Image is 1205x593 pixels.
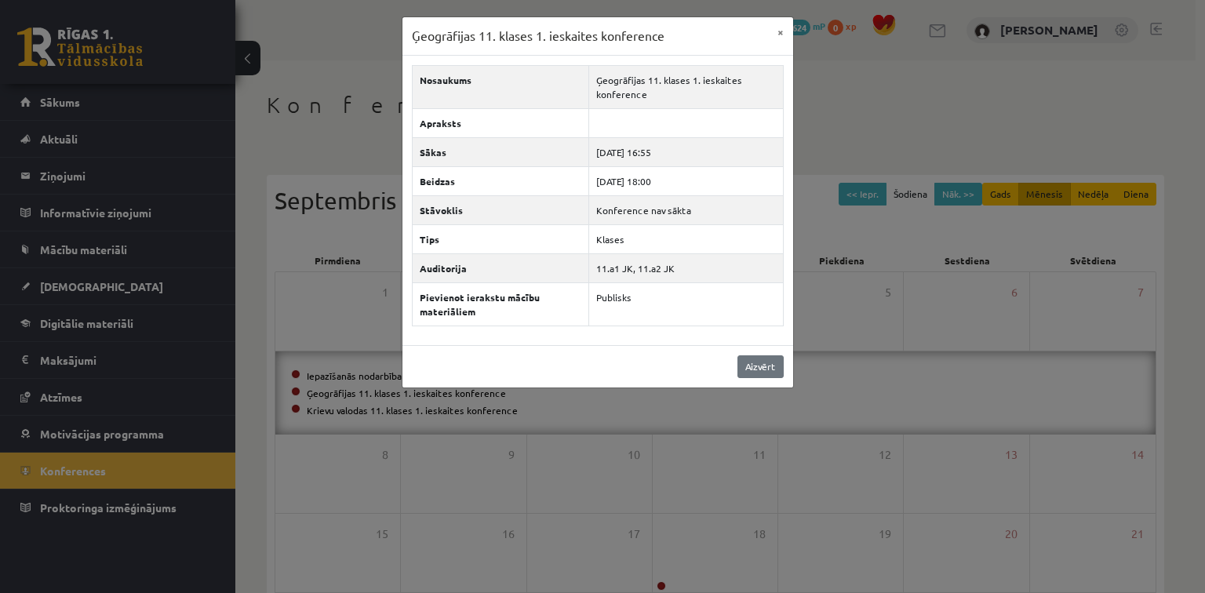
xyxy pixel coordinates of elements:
[589,166,784,195] td: [DATE] 18:00
[589,195,784,224] td: Konference nav sākta
[413,137,589,166] th: Sākas
[413,166,589,195] th: Beidzas
[589,224,784,253] td: Klases
[413,65,589,108] th: Nosaukums
[589,65,784,108] td: Ģeogrāfijas 11. klases 1. ieskaites konference
[413,195,589,224] th: Stāvoklis
[413,224,589,253] th: Tips
[413,282,589,326] th: Pievienot ierakstu mācību materiāliem
[768,17,793,47] button: ×
[413,108,589,137] th: Apraksts
[589,282,784,326] td: Publisks
[413,253,589,282] th: Auditorija
[589,137,784,166] td: [DATE] 16:55
[737,355,784,378] a: Aizvērt
[589,253,784,282] td: 11.a1 JK, 11.a2 JK
[412,27,664,45] h3: Ģeogrāfijas 11. klases 1. ieskaites konference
